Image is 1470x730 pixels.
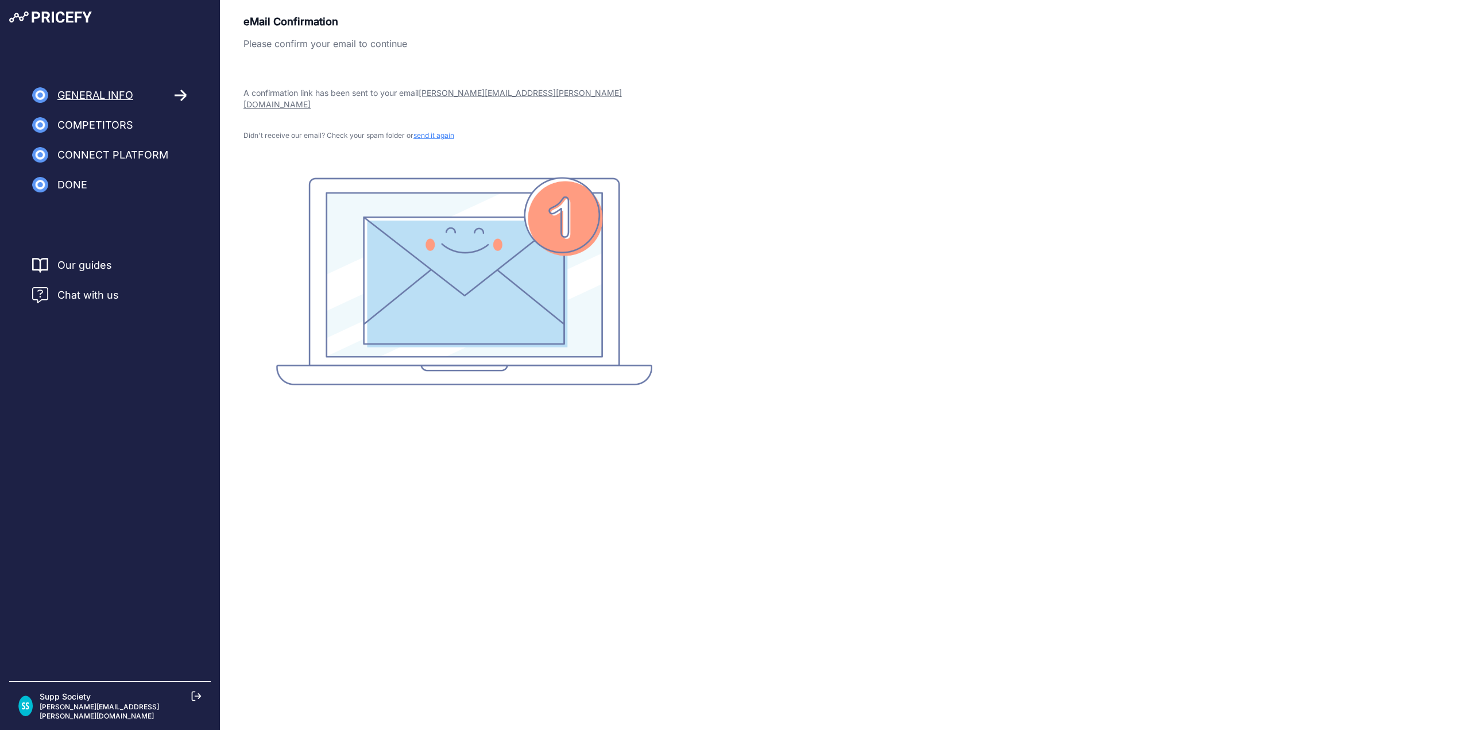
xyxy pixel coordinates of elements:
p: [PERSON_NAME][EMAIL_ADDRESS][PERSON_NAME][DOMAIN_NAME] [40,702,202,721]
p: Please confirm your email to continue [243,37,684,51]
p: Didn't receive our email? Check your spam folder or [243,131,684,140]
span: General Info [57,87,133,103]
span: Connect Platform [57,147,168,163]
span: Chat with us [57,287,119,303]
p: Supp Society [40,691,202,702]
span: Competitors [57,117,133,133]
p: eMail Confirmation [243,14,684,30]
a: Our guides [57,257,112,273]
a: Chat with us [32,287,119,303]
span: send it again [413,131,454,140]
p: A confirmation link has been sent to your email [243,87,684,110]
span: [PERSON_NAME][EMAIL_ADDRESS][PERSON_NAME][DOMAIN_NAME] [243,88,622,109]
span: Done [57,177,87,193]
img: Pricefy Logo [9,11,92,23]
